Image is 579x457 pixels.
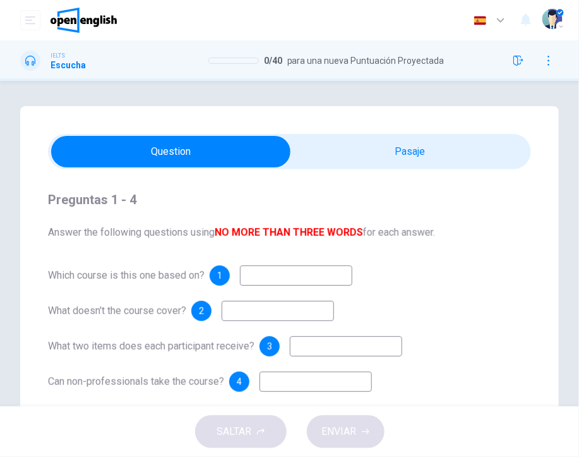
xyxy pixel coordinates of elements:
img: Profile picture [542,9,563,29]
span: Which course is this one based on? [48,269,205,281]
img: OpenEnglish logo [51,8,117,33]
span: para una nueva Puntuación Proyectada [287,56,445,66]
img: es [472,16,488,25]
span: 4 [237,377,242,386]
span: What doesn't the course cover? [48,305,186,317]
span: 2 [199,307,204,315]
span: IELTS [51,51,65,60]
span: What two items does each participant receive? [48,340,254,352]
span: 0 / 40 [264,56,282,66]
b: NO MORE THAN THREE WORDS [215,226,363,238]
span: 3 [267,342,272,351]
span: Answer the following questions using for each answer. [48,225,531,240]
h1: Escucha [51,60,86,70]
button: open mobile menu [20,10,40,30]
span: Can non-professionals take the course? [48,375,224,387]
span: 1 [217,271,222,280]
h4: Preguntas 1 - 4 [48,190,531,210]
